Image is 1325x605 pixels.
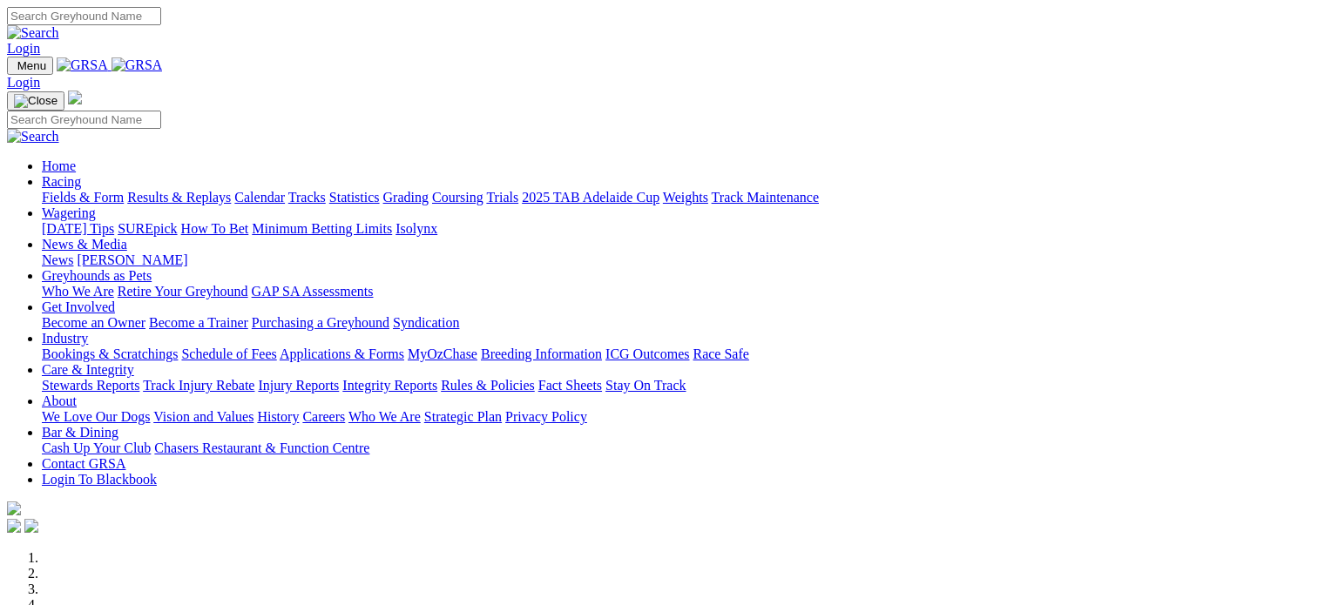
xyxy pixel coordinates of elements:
img: GRSA [112,57,163,73]
a: How To Bet [181,221,249,236]
img: GRSA [57,57,108,73]
a: Stay On Track [605,378,686,393]
img: Search [7,25,59,41]
a: [DATE] Tips [42,221,114,236]
a: Chasers Restaurant & Function Centre [154,440,369,455]
a: Racing [42,174,81,189]
a: Results & Replays [127,190,231,205]
div: Industry [42,346,1318,362]
a: Calendar [234,190,285,205]
a: Purchasing a Greyhound [252,315,389,330]
a: Tracks [288,190,326,205]
a: Track Maintenance [712,190,819,205]
button: Toggle navigation [7,57,53,75]
a: Contact GRSA [42,456,125,471]
a: Become an Owner [42,315,145,330]
img: Search [7,129,59,145]
a: Who We Are [42,284,114,299]
a: About [42,393,77,408]
a: Isolynx [395,221,437,236]
a: Fields & Form [42,190,124,205]
a: MyOzChase [408,346,477,361]
a: Login To Blackbook [42,472,157,487]
a: Get Involved [42,299,115,314]
a: Who We Are [348,409,421,424]
a: Breeding Information [481,346,602,361]
a: Greyhounds as Pets [42,268,152,283]
div: Bar & Dining [42,440,1318,456]
a: History [257,409,299,424]
a: GAP SA Assessments [252,284,374,299]
a: Login [7,41,40,56]
a: Care & Integrity [42,362,134,377]
a: We Love Our Dogs [42,409,150,424]
button: Toggle navigation [7,91,64,111]
a: Privacy Policy [505,409,587,424]
a: Fact Sheets [538,378,602,393]
div: Wagering [42,221,1318,237]
a: Wagering [42,205,96,220]
div: News & Media [42,252,1318,268]
input: Search [7,7,161,25]
a: 2025 TAB Adelaide Cup [522,190,659,205]
a: Careers [302,409,345,424]
div: Racing [42,190,1318,205]
input: Search [7,111,161,129]
a: News & Media [42,237,127,252]
div: About [42,409,1318,425]
div: Care & Integrity [42,378,1318,393]
a: Home [42,158,76,173]
a: Weights [663,190,708,205]
a: ICG Outcomes [605,346,689,361]
div: Greyhounds as Pets [42,284,1318,299]
a: Race Safe [693,346,748,361]
a: Trials [486,190,518,205]
a: Statistics [329,190,380,205]
a: Rules & Policies [441,378,535,393]
img: facebook.svg [7,519,21,533]
a: Bar & Dining [42,425,118,440]
a: Vision and Values [153,409,254,424]
a: Track Injury Rebate [143,378,254,393]
a: Schedule of Fees [181,346,276,361]
a: Industry [42,331,88,346]
a: Integrity Reports [342,378,437,393]
a: Strategic Plan [424,409,502,424]
a: Grading [383,190,429,205]
a: SUREpick [118,221,177,236]
a: Coursing [432,190,483,205]
a: [PERSON_NAME] [77,252,187,267]
a: Minimum Betting Limits [252,221,392,236]
a: Injury Reports [258,378,339,393]
a: Syndication [393,315,459,330]
a: Become a Trainer [149,315,248,330]
a: Stewards Reports [42,378,139,393]
span: Menu [17,59,46,72]
div: Get Involved [42,315,1318,331]
a: Cash Up Your Club [42,440,151,455]
a: Applications & Forms [280,346,404,361]
a: News [42,252,73,267]
img: twitter.svg [24,519,38,533]
a: Retire Your Greyhound [118,284,248,299]
img: Close [14,94,57,108]
a: Login [7,75,40,90]
img: logo-grsa-white.png [7,501,21,515]
a: Bookings & Scratchings [42,346,178,361]
img: logo-grsa-white.png [68,91,82,104]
